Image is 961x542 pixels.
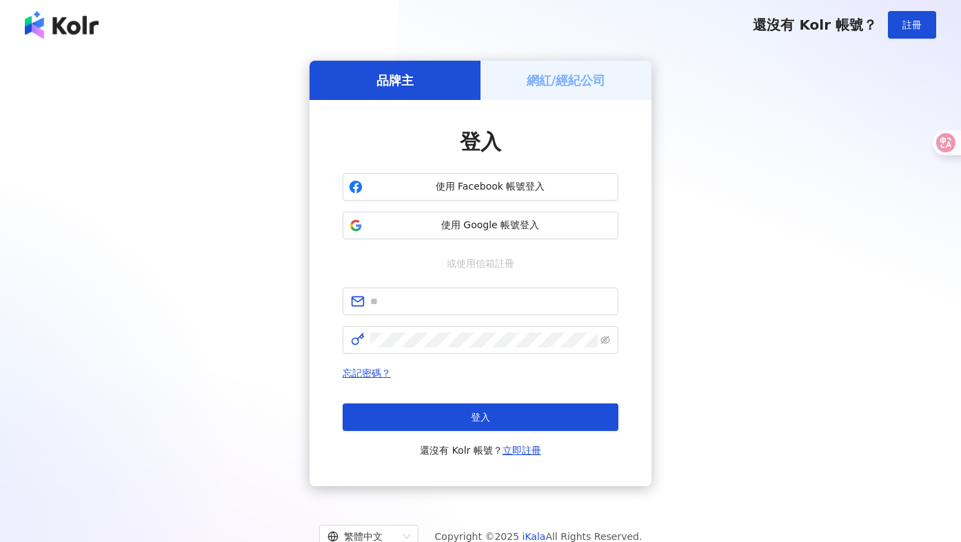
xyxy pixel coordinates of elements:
span: 註冊 [902,19,922,30]
span: 使用 Facebook 帳號登入 [368,180,612,194]
a: 立即註冊 [503,445,541,456]
span: eye-invisible [600,335,610,345]
span: 登入 [471,412,490,423]
img: logo [25,11,99,39]
span: 或使用信箱註冊 [437,256,524,271]
a: iKala [523,531,546,542]
button: 註冊 [888,11,936,39]
span: 還沒有 Kolr 帳號？ [753,17,877,33]
button: 使用 Facebook 帳號登入 [343,173,618,201]
button: 使用 Google 帳號登入 [343,212,618,239]
span: 使用 Google 帳號登入 [368,219,612,232]
a: 忘記密碼？ [343,368,391,379]
span: 登入 [460,130,501,154]
button: 登入 [343,403,618,431]
h5: 網紅/經紀公司 [527,72,606,89]
span: 還沒有 Kolr 帳號？ [420,442,541,459]
h5: 品牌主 [376,72,414,89]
